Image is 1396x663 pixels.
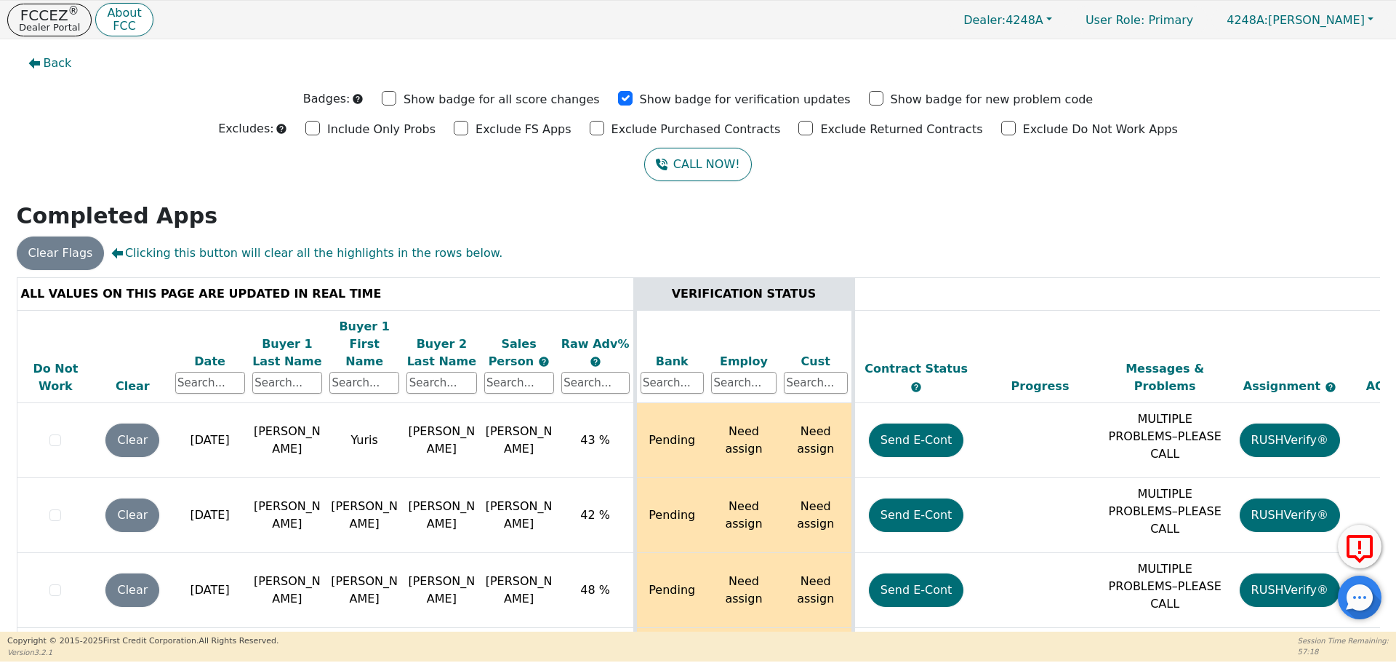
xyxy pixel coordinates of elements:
td: Pending [635,553,707,628]
span: 43 % [580,433,610,447]
td: Need assign [780,553,853,628]
button: FCCEZ®Dealer Portal [7,4,92,36]
td: [PERSON_NAME] [249,403,326,478]
p: Include Only Probs [327,121,436,138]
p: Exclude Do Not Work Apps [1023,121,1178,138]
td: [PERSON_NAME] [326,478,403,553]
span: 42 % [580,508,610,522]
button: Clear Flags [17,237,105,270]
p: Show badge for new problem code [891,91,1094,108]
p: Copyright © 2015- 2025 First Credit Corporation. [7,635,278,648]
div: Buyer 1 Last Name [252,336,322,370]
span: Contract Status [865,362,968,376]
button: Clear [105,499,159,532]
p: Show badge for verification updates [640,91,851,108]
strong: Completed Apps [17,203,218,229]
td: [PERSON_NAME] [403,553,480,628]
span: All Rights Reserved. [198,636,278,646]
a: Dealer:4248A [948,9,1067,31]
button: Send E-Cont [869,424,964,457]
span: User Role : [1086,13,1144,27]
button: Back [17,47,84,80]
input: Search... [784,372,848,394]
p: Exclude Purchased Contracts [611,121,781,138]
span: Clicking this button will clear all the highlights in the rows below. [111,245,502,262]
td: Need assign [780,403,853,478]
button: RUSHVerify® [1240,573,1340,607]
p: MULTIPLE PROBLEMS–PLEASE CALL [1106,485,1224,538]
button: RUSHVerify® [1240,499,1340,532]
td: Need assign [780,478,853,553]
span: Dealer: [963,13,1006,27]
p: FCCEZ [19,8,80,23]
td: [PERSON_NAME] [326,553,403,628]
span: 4248A: [1227,13,1268,27]
p: 57:18 [1298,646,1389,657]
div: Employ [711,353,777,370]
div: Date [175,353,245,370]
p: Session Time Remaining: [1298,635,1389,646]
p: Exclude Returned Contracts [820,121,982,138]
button: Send E-Cont [869,573,964,607]
span: Back [44,55,72,72]
p: Exclude FS Apps [476,121,571,138]
td: Need assign [707,553,780,628]
sup: ® [68,4,79,17]
button: Report Error to FCC [1338,525,1381,568]
input: Search... [641,372,705,394]
div: ALL VALUES ON THIS PAGE ARE UPDATED IN REAL TIME [21,285,630,303]
input: Search... [711,372,777,394]
span: [PERSON_NAME] [486,424,553,456]
button: AboutFCC [95,3,153,37]
input: Search... [252,372,322,394]
td: [DATE] [172,478,249,553]
p: Show badge for all score changes [404,91,600,108]
a: User Role: Primary [1071,6,1208,34]
span: [PERSON_NAME] [1227,13,1365,27]
p: Excludes: [218,120,273,138]
p: Dealer Portal [19,23,80,32]
span: [PERSON_NAME] [486,499,553,531]
div: Messages & Problems [1106,360,1224,395]
div: Buyer 1 First Name [329,318,399,370]
td: [PERSON_NAME] [249,478,326,553]
td: Need assign [707,403,780,478]
span: 4248A [963,13,1043,27]
td: [PERSON_NAME] [403,403,480,478]
td: Yuris [326,403,403,478]
div: Progress [982,378,1099,395]
button: CALL NOW! [644,148,751,181]
button: 4248A:[PERSON_NAME] [1211,9,1389,31]
td: [DATE] [172,403,249,478]
div: Clear [97,378,167,395]
td: Need assign [707,478,780,553]
td: [PERSON_NAME] [249,553,326,628]
input: Search... [175,372,245,394]
div: Bank [641,353,705,370]
div: VERIFICATION STATUS [641,285,848,303]
p: Version 3.2.1 [7,647,278,658]
span: Assignment [1243,379,1325,393]
button: Clear [105,573,159,607]
div: Do Not Work [21,360,91,395]
span: Sales Person [489,337,538,368]
span: Raw Adv% [561,337,630,351]
input: Search... [484,372,554,394]
div: Cust [784,353,848,370]
td: Pending [635,478,707,553]
span: 48 % [580,583,610,597]
button: Clear [105,424,159,457]
td: Pending [635,403,707,478]
span: [PERSON_NAME] [486,574,553,606]
input: Search... [561,372,630,394]
p: MULTIPLE PROBLEMS–PLEASE CALL [1106,410,1224,463]
p: Primary [1071,6,1208,34]
input: Search... [329,372,399,394]
td: [DATE] [172,553,249,628]
td: [PERSON_NAME] [403,478,480,553]
p: Badges: [303,90,350,108]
